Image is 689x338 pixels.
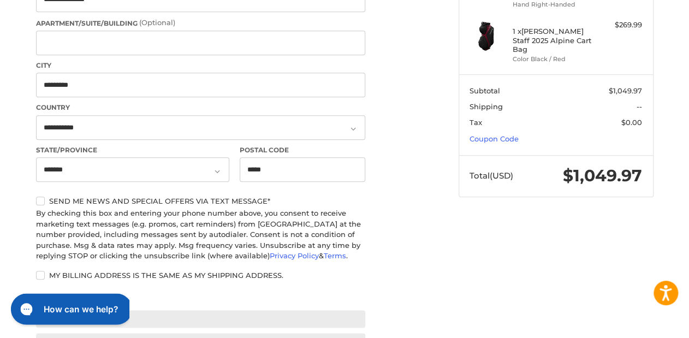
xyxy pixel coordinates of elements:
[240,145,365,155] label: Postal Code
[513,27,596,54] h4: 1 x [PERSON_NAME] Staff 2025 Alpine Cart Bag
[470,118,482,127] span: Tax
[637,102,642,111] span: --
[599,20,642,31] div: $269.99
[36,17,365,28] label: Apartment/Suite/Building
[36,271,365,280] label: My billing address is the same as my shipping address.
[513,55,596,64] li: Color Black / Red
[470,86,500,95] span: Subtotal
[36,61,365,70] label: City
[36,197,365,205] label: Send me news and special offers via text message*
[36,208,365,262] div: By checking this box and entering your phone number above, you consent to receive marketing text ...
[470,134,519,143] a: Coupon Code
[609,86,642,95] span: $1,049.97
[270,251,319,260] a: Privacy Policy
[36,145,229,155] label: State/Province
[139,18,175,27] small: (Optional)
[621,118,642,127] span: $0.00
[470,170,513,181] span: Total (USD)
[36,103,365,112] label: Country
[470,102,503,111] span: Shipping
[324,251,346,260] a: Terms
[563,165,642,186] span: $1,049.97
[11,291,129,327] iframe: Gorgias live chat messenger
